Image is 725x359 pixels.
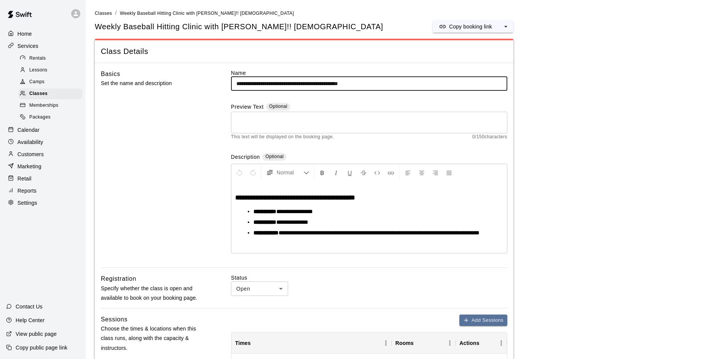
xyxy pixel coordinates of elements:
a: Camps [18,76,86,88]
a: Calendar [6,124,80,136]
span: Packages [29,114,51,121]
a: Memberships [18,100,86,112]
button: Menu [380,337,392,349]
span: Classes [95,11,112,16]
div: Times [231,332,392,354]
li: / [115,9,116,17]
span: Optional [269,104,287,109]
button: Copy booking link [433,21,498,33]
a: Availability [6,136,80,148]
p: Reports [18,187,37,195]
a: Rentals [18,52,86,64]
h6: Registration [101,274,136,284]
div: Times [235,332,251,354]
p: Home [18,30,32,38]
p: Marketing [18,163,41,170]
p: Calendar [18,126,40,134]
span: Optional [265,154,284,159]
p: Availability [18,138,43,146]
div: Packages [18,112,83,123]
a: Retail [6,173,80,184]
button: Format Strikethrough [357,166,370,179]
a: Classes [95,10,112,16]
h6: Basics [101,69,120,79]
span: Classes [29,90,48,98]
p: Copy public page link [16,344,67,351]
a: Home [6,28,80,40]
p: Set the name and description [101,79,207,88]
button: Undo [233,166,246,179]
div: Memberships [18,100,83,111]
div: Rentals [18,53,83,64]
button: Formatting Options [263,166,312,179]
button: Menu [444,337,456,349]
a: Reports [6,185,80,196]
span: This text will be displayed on the booking page. [231,133,334,141]
div: Classes [18,89,83,99]
div: Actions [456,332,507,354]
span: Weekly Baseball Hitting Clinic with [PERSON_NAME]!! [DEMOGRAPHIC_DATA] [120,11,294,16]
button: Left Align [402,166,414,179]
button: Format Bold [316,166,329,179]
div: Lessons [18,65,83,76]
button: Justify Align [443,166,456,179]
div: Rooms [392,332,456,354]
a: Classes [18,88,86,100]
a: Customers [6,149,80,160]
label: Description [231,153,260,162]
button: Format Underline [343,166,356,179]
button: Format Italics [330,166,343,179]
button: Insert Code [371,166,384,179]
button: Redo [247,166,260,179]
div: split button [433,21,513,33]
p: Retail [18,175,32,182]
p: Choose the times & locations when this class runs, along with the capacity & instructors. [101,324,207,353]
p: Settings [18,199,37,207]
p: Specify whether the class is open and available to book on your booking page. [101,284,207,303]
span: Lessons [29,66,48,74]
button: Center Align [415,166,428,179]
div: Actions [459,332,479,354]
p: Customers [18,150,44,158]
h5: Weekly Baseball Hitting Clinic with [PERSON_NAME]!! [DEMOGRAPHIC_DATA] [95,22,383,32]
a: Services [6,40,80,52]
a: Marketing [6,161,80,172]
div: Open [231,282,288,296]
span: Class Details [101,46,507,57]
span: Camps [29,78,45,86]
p: Contact Us [16,303,43,310]
button: Sort [251,338,261,348]
label: Preview Text [231,103,264,112]
p: View public page [16,330,57,338]
a: Settings [6,197,80,209]
p: Copy booking link [449,23,492,30]
span: Memberships [29,102,58,109]
label: Name [231,69,507,77]
button: Menu [496,337,507,349]
a: Lessons [18,64,86,76]
span: Normal [277,169,303,176]
p: Services [18,42,38,50]
button: Sort [414,338,424,348]
a: Packages [18,112,86,123]
button: Insert Link [384,166,397,179]
div: Rooms [395,332,414,354]
nav: breadcrumb [95,9,716,17]
button: select merge strategy [498,21,513,33]
button: Right Align [429,166,442,179]
p: Help Center [16,316,45,324]
span: Rentals [29,55,46,62]
span: 0 / 150 characters [472,133,507,141]
button: Add Sessions [459,315,507,326]
label: Status [231,274,507,282]
div: Camps [18,77,83,87]
h6: Sessions [101,315,127,324]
